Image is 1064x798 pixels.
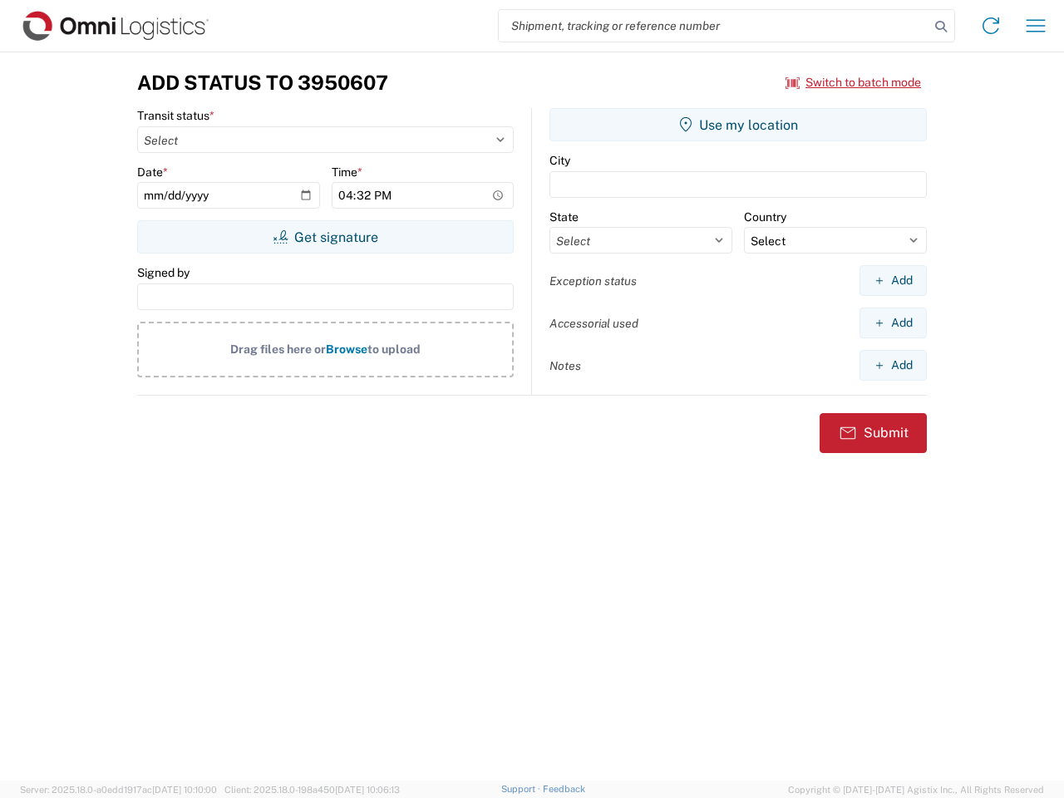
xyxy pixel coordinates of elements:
[335,785,400,795] span: [DATE] 10:06:13
[820,413,927,453] button: Submit
[860,308,927,338] button: Add
[549,153,570,168] label: City
[549,108,927,141] button: Use my location
[367,342,421,356] span: to upload
[152,785,217,795] span: [DATE] 10:10:00
[549,209,579,224] label: State
[860,265,927,296] button: Add
[786,69,921,96] button: Switch to batch mode
[332,165,362,180] label: Time
[137,108,214,123] label: Transit status
[543,784,585,794] a: Feedback
[137,165,168,180] label: Date
[549,358,581,373] label: Notes
[860,350,927,381] button: Add
[137,220,514,254] button: Get signature
[499,10,929,42] input: Shipment, tracking or reference number
[549,273,637,288] label: Exception status
[744,209,786,224] label: Country
[137,71,388,95] h3: Add Status to 3950607
[230,342,326,356] span: Drag files here or
[549,316,638,331] label: Accessorial used
[224,785,400,795] span: Client: 2025.18.0-198a450
[326,342,367,356] span: Browse
[501,784,543,794] a: Support
[137,265,190,280] label: Signed by
[788,782,1044,797] span: Copyright © [DATE]-[DATE] Agistix Inc., All Rights Reserved
[20,785,217,795] span: Server: 2025.18.0-a0edd1917ac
